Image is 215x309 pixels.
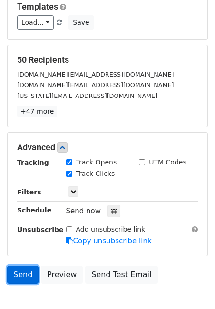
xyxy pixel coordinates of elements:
a: Preview [41,266,83,284]
a: Load... [17,15,54,30]
strong: Filters [17,188,41,196]
small: [US_STATE][EMAIL_ADDRESS][DOMAIN_NAME] [17,92,157,99]
a: Send [7,266,39,284]
label: Track Clicks [76,169,115,179]
label: Add unsubscribe link [76,224,146,234]
h5: Advanced [17,142,198,153]
strong: Unsubscribe [17,226,64,233]
small: [DOMAIN_NAME][EMAIL_ADDRESS][DOMAIN_NAME] [17,81,174,88]
label: Track Opens [76,157,117,167]
h5: 50 Recipients [17,55,198,65]
label: UTM Codes [149,157,186,167]
strong: Tracking [17,159,49,166]
a: Templates [17,1,58,11]
a: Send Test Email [85,266,157,284]
span: Send now [66,207,101,215]
a: +47 more [17,106,57,117]
strong: Schedule [17,206,51,214]
button: Save [68,15,93,30]
a: Copy unsubscribe link [66,237,152,245]
iframe: Chat Widget [167,263,215,309]
small: [DOMAIN_NAME][EMAIL_ADDRESS][DOMAIN_NAME] [17,71,174,78]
